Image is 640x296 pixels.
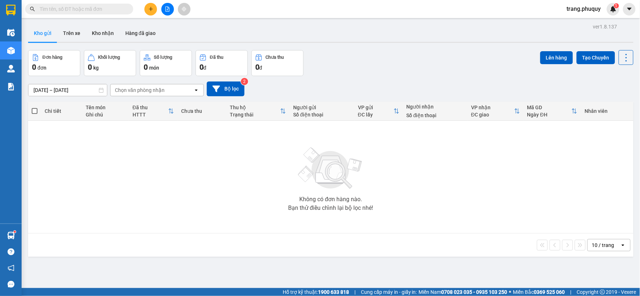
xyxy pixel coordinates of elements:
[540,51,573,64] button: Lên hàng
[570,288,572,296] span: |
[129,102,178,121] th: Toggle SortBy
[577,51,615,64] button: Tạo Chuyến
[207,81,245,96] button: Bộ lọc
[407,104,464,110] div: Người nhận
[133,105,168,110] div: Đã thu
[88,63,92,71] span: 0
[40,5,125,13] input: Tìm tên, số ĐT hoặc mã đơn
[299,196,362,202] div: Không có đơn hàng nào.
[358,105,394,110] div: VP gửi
[283,288,349,296] span: Hỗ trợ kỹ thuật:
[7,29,15,36] img: warehouse-icon
[561,4,607,13] span: trang.phuquy
[144,63,148,71] span: 0
[133,112,168,118] div: HTTT
[84,50,136,76] button: Khối lượng0kg
[165,6,170,12] span: file-add
[524,102,581,121] th: Toggle SortBy
[149,65,159,71] span: món
[8,248,14,255] span: question-circle
[193,87,199,93] svg: open
[230,112,280,118] div: Trạng thái
[471,105,514,110] div: VP nhận
[509,291,511,293] span: ⚪️
[181,108,223,114] div: Chưa thu
[45,108,79,114] div: Chi tiết
[361,288,417,296] span: Cung cấp máy in - giấy in:
[210,55,223,60] div: Đã thu
[178,3,191,16] button: aim
[419,288,507,296] span: Miền Nam
[592,242,614,249] div: 10 / trang
[86,105,125,110] div: Tên món
[471,112,514,118] div: ĐC giao
[8,281,14,288] span: message
[42,55,62,60] div: Đơn hàng
[93,65,99,71] span: kg
[527,112,572,118] div: Ngày ĐH
[534,289,565,295] strong: 0369 525 060
[8,265,14,271] span: notification
[251,50,304,76] button: Chưa thu0đ
[79,52,125,68] h1: VPHT1108250114
[354,288,355,296] span: |
[37,65,46,71] span: đơn
[68,37,135,46] b: Gửi khách hàng
[255,63,259,71] span: 0
[620,242,626,248] svg: open
[32,63,36,71] span: 0
[7,65,15,72] img: warehouse-icon
[593,23,617,31] div: ver 1.8.137
[148,6,153,12] span: plus
[7,232,15,239] img: warehouse-icon
[203,65,206,71] span: đ
[196,50,248,76] button: Đã thu0đ
[98,55,120,60] div: Khối lượng
[318,289,349,295] strong: 1900 633 818
[230,105,280,110] div: Thu hộ
[40,18,164,27] li: 146 [GEOGRAPHIC_DATA], [GEOGRAPHIC_DATA]
[120,25,161,42] button: Hàng đã giao
[30,6,35,12] span: search
[293,112,351,118] div: Số điện thoại
[293,105,351,110] div: Người gửi
[226,102,290,121] th: Toggle SortBy
[14,231,16,233] sup: 1
[623,3,636,16] button: caret-down
[40,27,164,36] li: Hotline: 19001874
[140,50,192,76] button: Số lượng0món
[9,52,78,88] b: GỬI : VP [PERSON_NAME]
[610,6,617,12] img: icon-new-feature
[626,6,633,12] span: caret-down
[86,25,120,42] button: Kho nhận
[28,84,107,96] input: Select a date range.
[7,47,15,54] img: warehouse-icon
[288,205,373,211] div: Bạn thử điều chỉnh lại bộ lọc nhé!
[600,290,605,295] span: copyright
[85,8,118,17] b: Phú Quý
[467,102,524,121] th: Toggle SortBy
[266,55,284,60] div: Chưa thu
[614,3,619,8] sup: 1
[7,83,15,90] img: solution-icon
[6,5,15,16] img: logo-vxr
[154,55,173,60] div: Số lượng
[144,3,157,16] button: plus
[259,65,262,71] span: đ
[585,108,630,114] div: Nhân viên
[161,3,174,16] button: file-add
[28,50,80,76] button: Đơn hàng0đơn
[527,105,572,110] div: Mã GD
[86,112,125,118] div: Ghi chú
[407,112,464,118] div: Số điện thoại
[442,289,507,295] strong: 0708 023 035 - 0935 103 250
[358,112,394,118] div: ĐC lấy
[28,25,57,42] button: Kho gửi
[115,87,165,94] div: Chọn văn phòng nhận
[200,63,203,71] span: 0
[615,3,618,8] span: 1
[241,78,248,85] sup: 2
[295,143,367,194] img: svg+xml;base64,PHN2ZyBjbGFzcz0ibGlzdC1wbHVnX19zdmciIHhtbG5zPSJodHRwOi8vd3d3LnczLm9yZy8yMDAwL3N2Zy...
[182,6,187,12] span: aim
[57,25,86,42] button: Trên xe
